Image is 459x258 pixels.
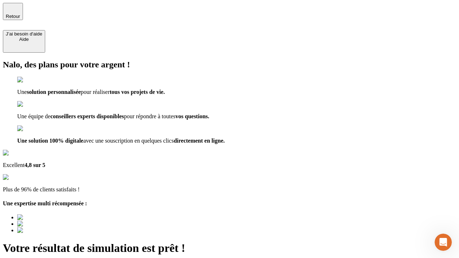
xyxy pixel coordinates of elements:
[3,30,45,53] button: J’ai besoin d'aideAide
[6,37,42,42] div: Aide
[17,101,48,107] img: checkmark
[17,113,50,119] span: Une équipe de
[3,174,38,181] img: reviews stars
[435,234,452,251] iframe: Intercom live chat
[17,138,83,144] span: Une solution 100% digitale
[3,150,44,156] img: Google Review
[3,3,23,20] button: Retour
[27,89,81,95] span: solution personnalisée
[17,214,84,221] img: Best savings advice award
[83,138,174,144] span: avec une souscription en quelques clics
[6,31,42,37] div: J’ai besoin d'aide
[124,113,176,119] span: pour répondre à toutes
[3,242,456,255] h1: Votre résultat de simulation est prêt !
[110,89,165,95] span: tous vos projets de vie.
[6,14,20,19] span: Retour
[3,162,24,168] span: Excellent
[17,77,48,83] img: checkmark
[17,221,84,227] img: Best savings advice award
[3,200,456,207] h4: Une expertise multi récompensée :
[3,186,456,193] p: Plus de 96% de clients satisfaits !
[81,89,109,95] span: pour réaliser
[174,138,224,144] span: directement en ligne.
[3,60,456,70] h2: Nalo, des plans pour votre argent !
[17,89,27,95] span: Une
[17,125,48,132] img: checkmark
[17,227,84,234] img: Best savings advice award
[24,162,45,168] span: 4,8 sur 5
[50,113,124,119] span: conseillers experts disponibles
[175,113,209,119] span: vos questions.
